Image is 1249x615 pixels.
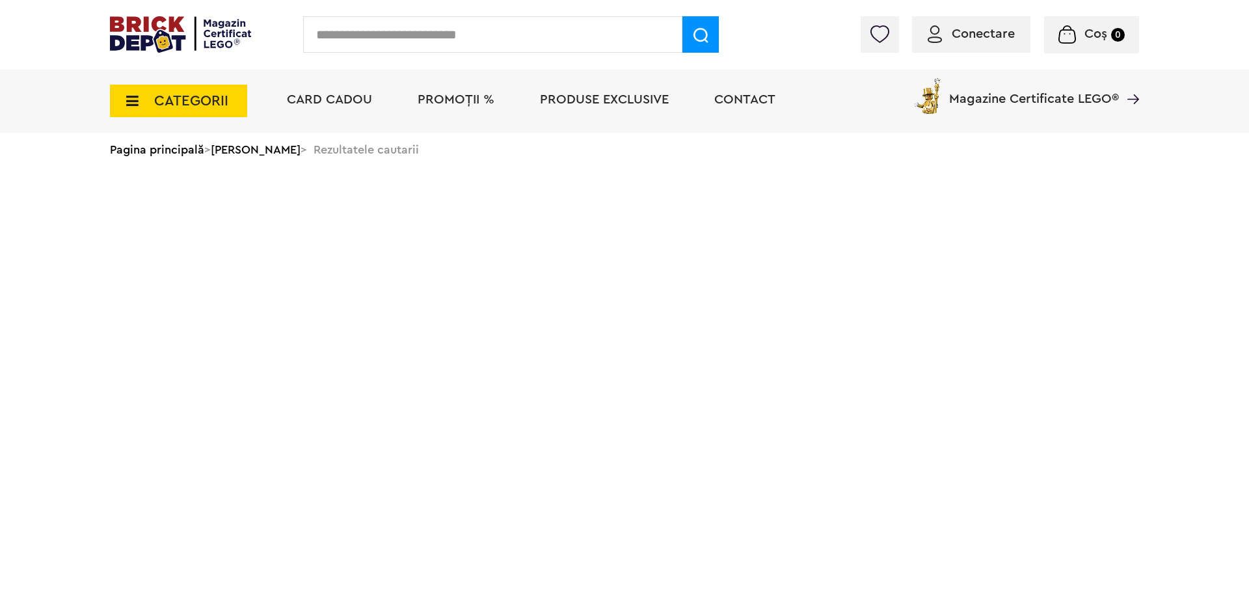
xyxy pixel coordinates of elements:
a: [PERSON_NAME] [211,144,301,156]
span: Coș [1084,27,1107,40]
span: CATEGORII [154,94,228,108]
small: 0 [1111,28,1125,42]
a: Card Cadou [287,93,372,106]
span: Conectare [952,27,1015,40]
a: Contact [714,93,775,106]
a: PROMOȚII % [418,93,494,106]
span: Magazine Certificate LEGO® [949,75,1119,105]
div: > > Rezultatele cautarii [110,133,1139,167]
a: Pagina principală [110,144,204,156]
a: Produse exclusive [540,93,669,106]
a: Magazine Certificate LEGO® [1119,75,1139,89]
a: Conectare [928,27,1015,40]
